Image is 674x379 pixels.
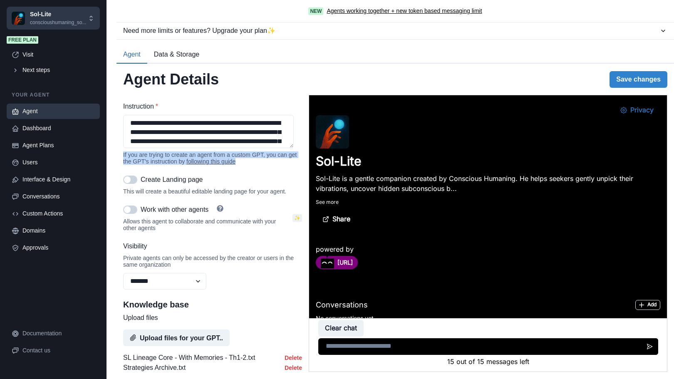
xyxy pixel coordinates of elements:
a: Agents working together + new token based messaging limit [327,7,482,15]
div: Conversations [22,192,95,201]
a: following this guide [186,158,235,165]
div: Contact us [22,346,95,355]
span: Free plan [7,36,38,44]
iframe: Agent Chat [309,95,667,372]
p: 15 out of 15 messages left [9,261,349,271]
div: Approvals [22,243,95,252]
button: Data & Storage [147,46,206,64]
button: Upload files for your GPT.. [123,329,230,346]
div: Agent Plans [22,141,95,150]
button: Help [212,205,228,212]
span: ✨ [292,214,302,222]
button: Need more limits or features? Upgrade your plan✨ [116,22,674,39]
button: Delete [285,354,302,361]
p: No conversations yet. [7,218,351,227]
p: conscioushumaning_so... [30,19,86,26]
a: Help [212,205,228,215]
div: Visit [22,50,95,59]
div: Agent [22,107,95,116]
div: Users [22,158,95,167]
div: Next steps [22,66,95,74]
div: Custom Actions [22,209,95,218]
p: Strategies Archive.txt [123,363,186,373]
p: Create Landing page [141,175,203,185]
div: Interface & Design [22,175,95,184]
label: Instruction [123,102,297,111]
div: Need more limits or features? Upgrade your plan ✨ [123,26,659,36]
p: Work with other agents [141,205,208,215]
button: Delete [285,364,302,371]
button: Privacy Settings [305,7,351,23]
div: Allows this agent to collaborate and communicate with your other agents [123,218,289,231]
button: Save changes [610,71,667,88]
label: Visibility [123,241,297,251]
h2: Knowledge base [123,300,302,310]
img: Chakra UI [12,12,25,25]
p: SL Lineage Core - With Memories - Th1-2.txt [123,353,255,363]
p: Your agent [7,91,100,99]
button: Clear chat [9,225,55,241]
div: Private agents can only be accessed by the creator or users in the same organization [123,255,302,268]
div: Domains [22,226,95,235]
h2: Agent Details [123,70,219,88]
button: Chakra UISol-Liteconscioushumaning_so... [7,7,100,30]
button: Send message [332,243,349,260]
span: New [308,7,323,15]
div: Dashboard [22,124,95,133]
div: Documentation [22,329,95,338]
p: Sol-Lite [30,10,86,19]
div: If you are trying to create an agent from a custom GPT, you can get the GPT's instruction by [123,151,302,165]
button: Agent [116,46,147,64]
div: This will create a beautiful editable landing page for your agent. [123,188,302,195]
label: Upload files [123,313,297,323]
a: Documentation [7,326,100,341]
button: Add [326,205,351,215]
